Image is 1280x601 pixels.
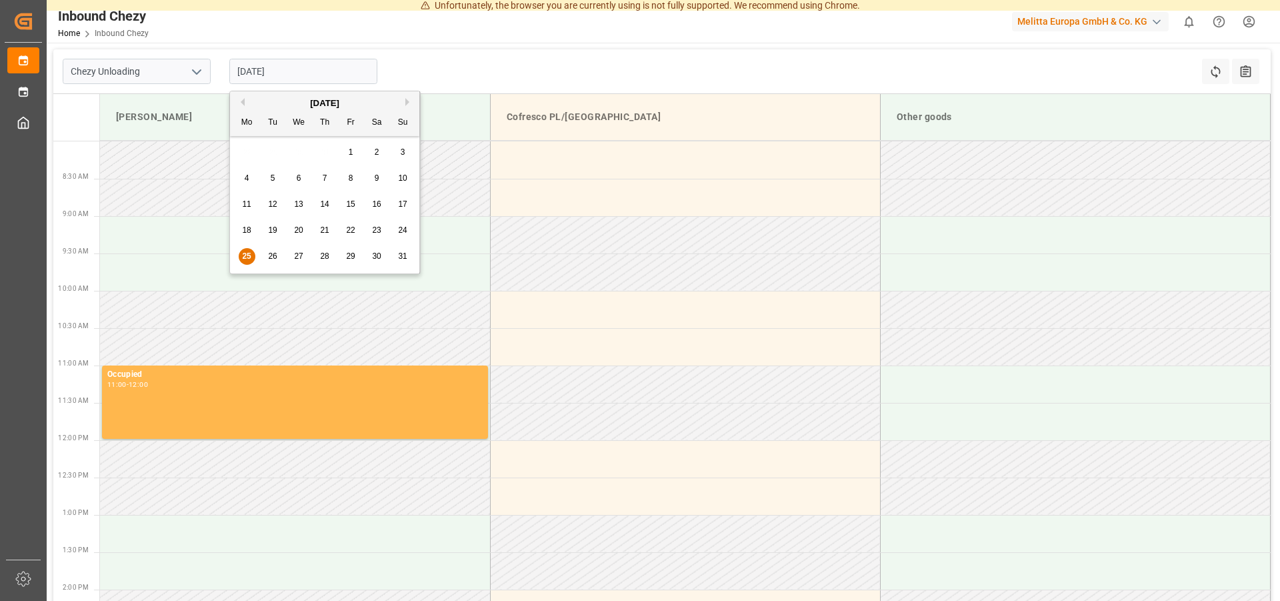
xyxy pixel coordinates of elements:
span: 12:30 PM [58,472,89,479]
span: 1:30 PM [63,546,89,554]
div: Choose Wednesday, August 27th, 2025 [291,248,307,265]
span: 29 [346,251,355,261]
span: 31 [398,251,407,261]
span: 12:00 PM [58,434,89,442]
span: 23 [372,225,381,235]
span: 30 [372,251,381,261]
span: 10 [398,173,407,183]
div: month 2025-08 [234,139,416,269]
button: Previous Month [237,98,245,106]
span: 12 [268,199,277,209]
input: DD.MM.YYYY [229,59,377,84]
div: Choose Friday, August 1st, 2025 [343,144,359,161]
span: 9:30 AM [63,247,89,255]
div: Choose Thursday, August 28th, 2025 [317,248,333,265]
span: 14 [320,199,329,209]
div: We [291,115,307,131]
div: Choose Tuesday, August 5th, 2025 [265,170,281,187]
span: 10:30 AM [58,322,89,330]
div: Inbound Chezy [58,6,149,26]
button: Next Month [405,98,413,106]
div: Choose Wednesday, August 6th, 2025 [291,170,307,187]
div: Choose Sunday, August 10th, 2025 [395,170,411,187]
div: - [127,382,129,388]
button: show 0 new notifications [1174,7,1204,37]
div: Choose Tuesday, August 12th, 2025 [265,196,281,213]
div: Choose Friday, August 29th, 2025 [343,248,359,265]
span: 9 [375,173,379,183]
span: 2:00 PM [63,584,89,591]
span: 6 [297,173,301,183]
div: Choose Thursday, August 21st, 2025 [317,222,333,239]
span: 25 [242,251,251,261]
span: 17 [398,199,407,209]
div: Choose Monday, August 25th, 2025 [239,248,255,265]
span: 11:00 AM [58,360,89,367]
button: Help Center [1204,7,1234,37]
span: 11 [242,199,251,209]
span: 5 [271,173,275,183]
div: Cofresco PL/[GEOGRAPHIC_DATA] [501,105,869,129]
div: 12:00 [129,382,148,388]
span: 8:30 AM [63,173,89,180]
span: 16 [372,199,381,209]
span: 18 [242,225,251,235]
div: Choose Sunday, August 31st, 2025 [395,248,411,265]
div: Choose Friday, August 15th, 2025 [343,196,359,213]
span: 11:30 AM [58,397,89,404]
div: Choose Sunday, August 24th, 2025 [395,222,411,239]
span: 3 [401,147,405,157]
span: 24 [398,225,407,235]
span: 9:00 AM [63,210,89,217]
div: Choose Saturday, August 30th, 2025 [369,248,385,265]
div: [DATE] [230,97,419,110]
div: Choose Monday, August 18th, 2025 [239,222,255,239]
div: Choose Saturday, August 23rd, 2025 [369,222,385,239]
span: 26 [268,251,277,261]
span: 20 [294,225,303,235]
div: Su [395,115,411,131]
span: 22 [346,225,355,235]
div: Choose Wednesday, August 20th, 2025 [291,222,307,239]
span: 8 [349,173,353,183]
div: Choose Monday, August 4th, 2025 [239,170,255,187]
div: Sa [369,115,385,131]
span: 15 [346,199,355,209]
button: open menu [186,61,206,82]
div: Choose Tuesday, August 26th, 2025 [265,248,281,265]
span: 21 [320,225,329,235]
div: Choose Sunday, August 3rd, 2025 [395,144,411,161]
span: 27 [294,251,303,261]
span: 28 [320,251,329,261]
input: Type to search/select [63,59,211,84]
div: Melitta Europa GmbH & Co. KG [1012,12,1169,31]
div: Other goods [891,105,1259,129]
span: 1 [349,147,353,157]
span: 1:00 PM [63,509,89,516]
div: Choose Monday, August 11th, 2025 [239,196,255,213]
div: 11:00 [107,382,127,388]
span: 7 [323,173,327,183]
span: 13 [294,199,303,209]
span: 19 [268,225,277,235]
span: 2 [375,147,379,157]
div: Choose Sunday, August 17th, 2025 [395,196,411,213]
div: Fr [343,115,359,131]
span: 4 [245,173,249,183]
div: Choose Saturday, August 9th, 2025 [369,170,385,187]
span: 10:00 AM [58,285,89,292]
div: Choose Saturday, August 16th, 2025 [369,196,385,213]
div: Choose Thursday, August 14th, 2025 [317,196,333,213]
div: [PERSON_NAME] [111,105,479,129]
div: Tu [265,115,281,131]
div: Choose Thursday, August 7th, 2025 [317,170,333,187]
div: Choose Tuesday, August 19th, 2025 [265,222,281,239]
div: Choose Friday, August 22nd, 2025 [343,222,359,239]
button: Melitta Europa GmbH & Co. KG [1012,9,1174,34]
div: Occupied [107,368,483,382]
a: Home [58,29,80,38]
div: Choose Saturday, August 2nd, 2025 [369,144,385,161]
div: Choose Wednesday, August 13th, 2025 [291,196,307,213]
div: Mo [239,115,255,131]
div: Choose Friday, August 8th, 2025 [343,170,359,187]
